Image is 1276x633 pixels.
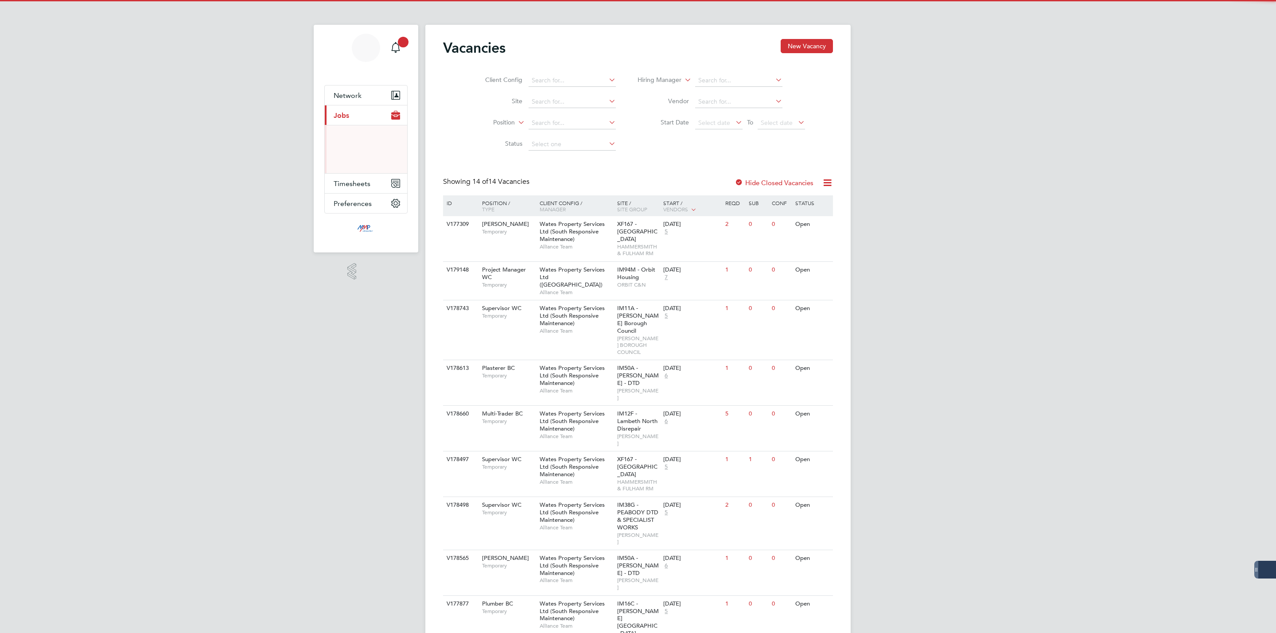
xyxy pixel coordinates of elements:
[482,501,521,509] span: Supervisor WC
[663,410,721,418] div: [DATE]
[770,262,793,278] div: 0
[617,243,659,257] span: HAMMERSMITH & FULHAM RM
[617,220,657,243] span: XF167 - [GEOGRAPHIC_DATA]
[537,195,615,217] div: Client Config /
[482,266,526,281] span: Project Manager WC
[617,554,659,577] span: IM50A - [PERSON_NAME] - DTD
[744,117,756,128] span: To
[482,509,535,516] span: Temporary
[747,216,770,233] div: 0
[793,406,832,422] div: Open
[475,195,537,217] div: Position /
[617,364,659,387] span: IM50A - [PERSON_NAME] - DTD
[482,304,521,312] span: Supervisor WC
[723,497,746,513] div: 2
[638,97,689,105] label: Vendor
[325,85,407,105] button: Network
[540,266,605,288] span: Wates Property Services Ltd ([GEOGRAPHIC_DATA])
[387,34,405,62] a: 1
[617,577,659,590] span: [PERSON_NAME]
[617,387,659,401] span: [PERSON_NAME]
[723,300,746,317] div: 1
[793,550,832,567] div: Open
[793,497,832,513] div: Open
[661,195,723,217] div: Start /
[770,360,793,377] div: 0
[472,177,529,186] span: 14 Vacancies
[617,281,659,288] span: ORBIT C&N
[617,532,659,545] span: [PERSON_NAME]
[540,289,613,296] span: Alliance Team
[325,125,407,173] div: Jobs
[663,555,721,562] div: [DATE]
[334,91,362,100] span: Network
[617,501,658,531] span: IM38G - PEABODY DTD & SPECIALIST WORKS
[444,195,475,210] div: ID
[540,364,605,387] span: Wates Property Services Ltd (South Responsive Maintenance)
[540,387,613,394] span: Alliance Team
[540,220,605,243] span: Wates Property Services Ltd (South Responsive Maintenance)
[334,133,362,140] a: Positions
[663,206,688,213] span: Vendors
[443,177,531,186] div: Showing
[747,550,770,567] div: 0
[770,406,793,422] div: 0
[444,262,475,278] div: V179148
[482,372,535,379] span: Temporary
[471,140,522,148] label: Status
[663,562,669,570] span: 6
[540,501,605,524] span: Wates Property Services Ltd (South Responsive Maintenance)
[747,596,770,612] div: 0
[482,463,535,470] span: Temporary
[663,608,669,615] span: 5
[334,179,370,188] span: Timesheets
[334,145,368,153] a: Vacancies
[529,74,616,87] input: Search for...
[334,199,372,208] span: Preferences
[770,451,793,468] div: 0
[529,138,616,151] input: Select one
[540,622,613,629] span: Alliance Team
[663,600,721,608] div: [DATE]
[540,410,605,432] span: Wates Property Services Ltd (South Responsive Maintenance)
[747,360,770,377] div: 0
[630,76,681,85] label: Hiring Manager
[770,300,793,317] div: 0
[723,451,746,468] div: 1
[482,281,535,288] span: Temporary
[444,451,475,468] div: V178497
[540,243,613,250] span: Alliance Team
[482,206,494,213] span: Type
[663,501,721,509] div: [DATE]
[529,117,616,129] input: Search for...
[663,266,721,274] div: [DATE]
[617,335,659,356] span: [PERSON_NAME] BOROUGH COUNCIL
[770,550,793,567] div: 0
[529,96,616,108] input: Search for...
[793,262,832,278] div: Open
[638,118,689,126] label: Start Date
[540,554,605,577] span: Wates Property Services Ltd (South Responsive Maintenance)
[540,206,566,213] span: Manager
[617,478,659,492] span: HAMMERSMITH & FULHAM RM
[723,216,746,233] div: 2
[723,550,746,567] div: 1
[325,105,407,125] button: Jobs
[482,562,535,569] span: Temporary
[482,410,523,417] span: Multi-Trader BC
[482,600,513,607] span: Plumber BC
[444,300,475,317] div: V178743
[360,263,385,271] span: Powered by
[354,222,379,237] img: mmpconsultancy-logo-retina.png
[540,577,613,584] span: Alliance Team
[723,406,746,422] div: 5
[617,410,657,432] span: IM12F - Lambeth North Disrepair
[663,509,669,516] span: 5
[617,304,659,334] span: IM11A - [PERSON_NAME] Borough Council
[472,177,488,186] span: 14 of
[723,596,746,612] div: 1
[781,39,833,53] button: New Vacancy
[482,220,529,228] span: [PERSON_NAME]
[464,118,515,127] label: Position
[482,312,535,319] span: Temporary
